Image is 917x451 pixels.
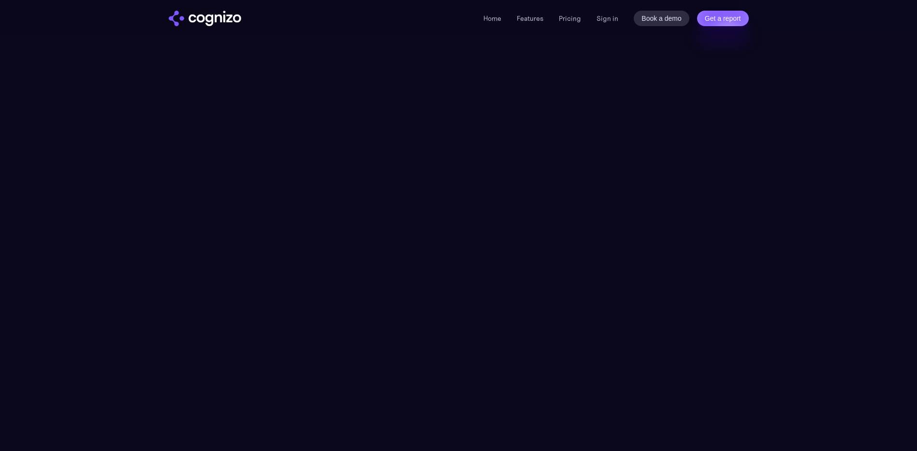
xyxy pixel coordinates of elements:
img: cognizo logo [169,11,241,26]
a: Get a report [697,11,749,26]
a: Sign in [597,13,618,24]
a: Features [517,14,543,23]
a: Home [483,14,501,23]
a: Pricing [559,14,581,23]
a: Book a demo [634,11,689,26]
